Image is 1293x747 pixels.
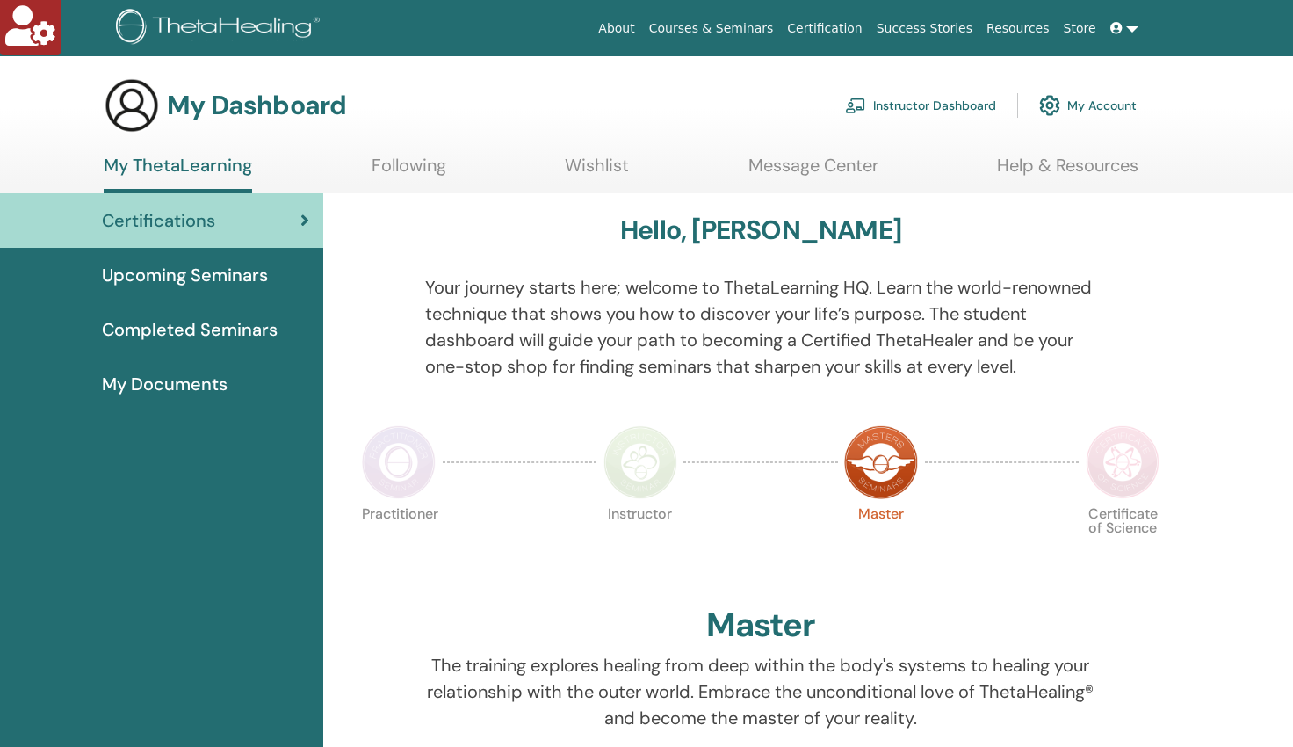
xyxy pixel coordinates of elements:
p: Master [844,507,918,581]
a: My Account [1039,86,1137,125]
a: My ThetaLearning [104,155,252,193]
img: Certificate of Science [1086,425,1159,499]
span: Certifications [102,207,215,234]
span: Completed Seminars [102,316,278,343]
img: Master [844,425,918,499]
a: Help & Resources [997,155,1138,189]
p: Instructor [603,507,677,581]
h3: My Dashboard [167,90,346,121]
p: The training explores healing from deep within the body's systems to healing your relationship wi... [425,652,1097,731]
span: My Documents [102,371,228,397]
img: generic-user-icon.jpg [104,77,160,134]
p: Certificate of Science [1086,507,1159,581]
span: Upcoming Seminars [102,262,268,288]
a: Courses & Seminars [642,12,781,45]
p: Practitioner [362,507,436,581]
a: Store [1057,12,1103,45]
h3: Hello, [PERSON_NAME] [620,214,901,246]
img: cog.svg [1039,91,1060,120]
a: Instructor Dashboard [845,86,996,125]
img: chalkboard-teacher.svg [845,98,866,113]
img: Instructor [603,425,677,499]
a: Message Center [748,155,878,189]
a: Success Stories [870,12,979,45]
a: Following [372,155,446,189]
a: Resources [979,12,1057,45]
h2: Master [706,606,815,646]
p: Your journey starts here; welcome to ThetaLearning HQ. Learn the world-renowned technique that sh... [425,274,1097,380]
a: Certification [780,12,869,45]
img: logo.png [116,9,326,48]
a: Wishlist [565,155,629,189]
img: Practitioner [362,425,436,499]
a: About [591,12,641,45]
